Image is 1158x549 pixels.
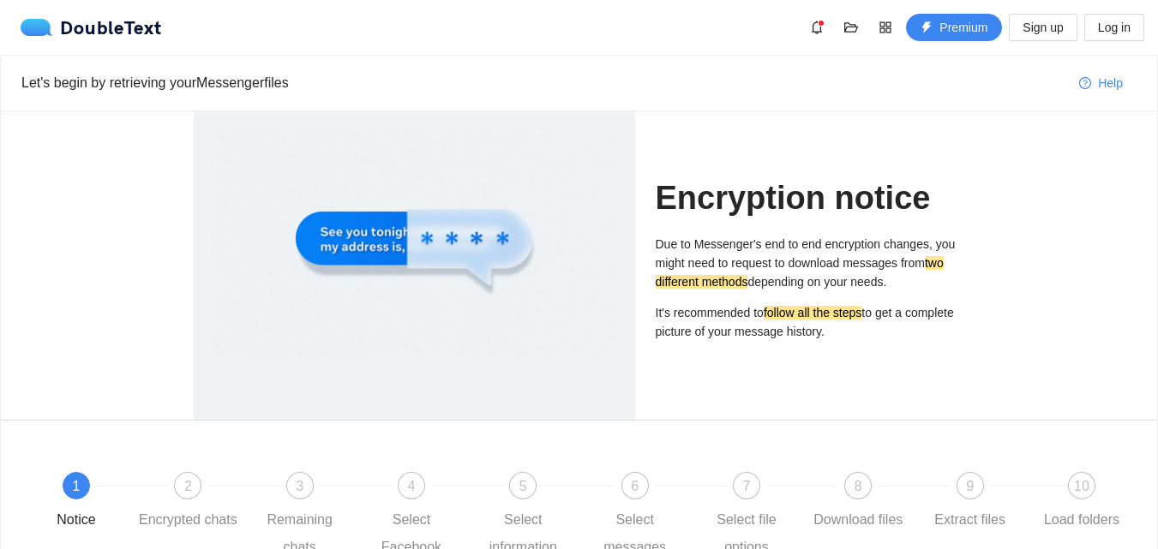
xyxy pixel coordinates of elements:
span: appstore [873,21,898,34]
span: 4 [408,479,416,493]
span: Log in [1098,18,1131,37]
button: folder-open [837,14,865,41]
p: It's recommended to to get a complete picture of your message history. [656,303,965,341]
span: 3 [296,479,303,493]
div: 8Download files [808,472,920,534]
span: 5 [519,479,527,493]
span: 2 [184,479,192,493]
span: 9 [966,479,974,493]
div: Download files [813,506,903,534]
div: 1Notice [27,472,138,534]
span: 7 [743,479,751,493]
div: Notice [57,506,95,534]
span: 6 [631,479,639,493]
button: thunderboltPremium [906,14,1002,41]
div: DoubleText [21,19,162,36]
span: question-circle [1079,77,1091,91]
div: 9Extract files [921,472,1032,534]
div: 2Encrypted chats [138,472,249,534]
a: logoDoubleText [21,19,162,36]
div: Extract files [934,506,1005,534]
img: logo [21,19,60,36]
p: Due to Messenger's end to end encryption changes, you might need to request to download messages ... [656,235,965,291]
span: bell [804,21,830,34]
span: Sign up [1023,18,1063,37]
span: folder-open [838,21,864,34]
mark: two different methods [656,256,944,289]
span: Premium [939,18,987,37]
span: 10 [1074,479,1089,493]
button: bell [803,14,831,41]
button: Log in [1084,14,1144,41]
button: appstore [872,14,899,41]
button: question-circleHelp [1065,69,1137,97]
mark: follow all the steps [764,306,861,319]
h1: Encryption notice [656,178,965,218]
div: 10Load folders [1032,472,1131,534]
span: Help [1098,74,1123,92]
div: Load folders [1044,506,1119,534]
button: Sign up [1009,14,1077,41]
span: 1 [73,479,81,493]
div: Let's begin by retrieving your Messenger files [21,72,1065,93]
div: Encrypted chats [139,506,237,534]
span: 8 [855,479,862,493]
span: thunderbolt [921,21,933,35]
